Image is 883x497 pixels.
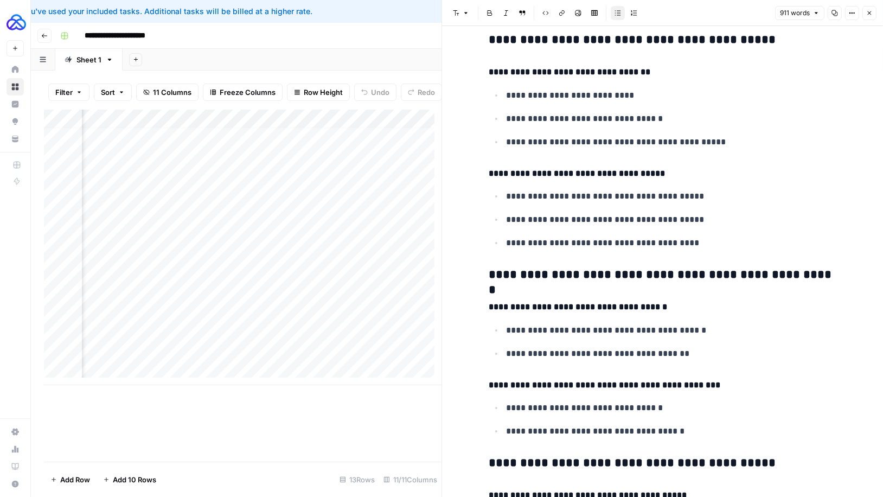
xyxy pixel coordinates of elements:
span: Add 10 Rows [113,474,156,485]
img: AUQ Logo [7,12,26,32]
a: Sheet 1 [55,49,123,71]
button: Help + Support [7,475,24,493]
div: 13 Rows [335,471,379,488]
button: Undo [354,84,396,101]
span: Add Row [60,474,90,485]
span: Undo [371,87,389,98]
span: 911 words [780,8,810,18]
span: Freeze Columns [220,87,276,98]
a: Your Data [7,130,24,148]
button: Row Height [287,84,350,101]
button: Sort [94,84,132,101]
a: Settings [7,423,24,441]
button: Filter [48,84,89,101]
div: 11/11 Columns [379,471,441,488]
a: Learning Hub [7,458,24,475]
span: Redo [418,87,435,98]
span: Row Height [304,87,343,98]
button: Workspace: AUQ [7,9,24,36]
span: Filter [55,87,73,98]
a: Browse [7,78,24,95]
div: You've used your included tasks. Additional tasks will be billed at a higher rate. [9,6,552,17]
button: 11 Columns [136,84,199,101]
button: Add Row [44,471,97,488]
a: Insights [7,95,24,113]
button: 911 words [775,6,824,20]
div: Sheet 1 [76,54,101,65]
span: Sort [101,87,115,98]
span: 11 Columns [153,87,191,98]
a: Usage [7,441,24,458]
button: Redo [401,84,442,101]
button: Freeze Columns [203,84,283,101]
a: Home [7,61,24,78]
a: Opportunities [7,113,24,130]
button: Add 10 Rows [97,471,163,488]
